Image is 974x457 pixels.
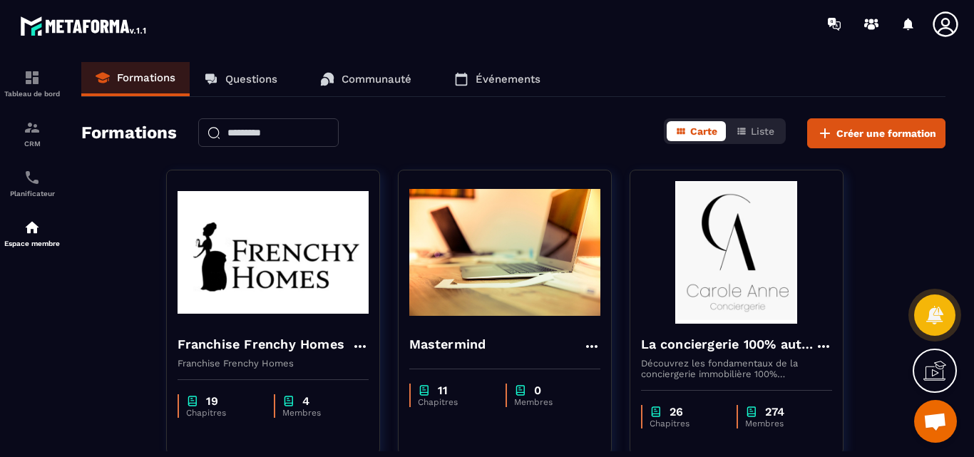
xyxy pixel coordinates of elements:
[178,181,369,324] img: formation-background
[282,394,295,408] img: chapter
[745,405,758,419] img: chapter
[641,181,832,324] img: formation-background
[4,240,61,247] p: Espace membre
[690,125,717,137] span: Carte
[914,400,957,443] a: Ouvrir le chat
[418,384,431,397] img: chapter
[342,73,411,86] p: Communauté
[81,118,177,148] h2: Formations
[641,358,832,379] p: Découvrez les fondamentaux de la conciergerie immobilière 100% automatisée. Cette formation est c...
[178,334,345,354] h4: Franchise Frenchy Homes
[476,73,540,86] p: Événements
[186,394,199,408] img: chapter
[514,384,527,397] img: chapter
[282,408,354,418] p: Membres
[225,73,277,86] p: Questions
[24,119,41,136] img: formation
[4,58,61,108] a: formationformationTableau de bord
[302,394,309,408] p: 4
[306,62,426,96] a: Communauté
[186,408,260,418] p: Chapitres
[514,397,586,407] p: Membres
[206,394,218,408] p: 19
[4,208,61,258] a: automationsautomationsEspace membre
[670,405,683,419] p: 26
[418,397,491,407] p: Chapitres
[20,13,148,38] img: logo
[190,62,292,96] a: Questions
[4,190,61,197] p: Planificateur
[807,118,945,148] button: Créer une formation
[727,121,783,141] button: Liste
[4,158,61,208] a: schedulerschedulerPlanificateur
[81,62,190,96] a: Formations
[24,219,41,236] img: automations
[836,126,936,140] span: Créer une formation
[650,405,662,419] img: chapter
[409,181,600,324] img: formation-background
[438,384,448,397] p: 11
[440,62,555,96] a: Événements
[751,125,774,137] span: Liste
[178,358,369,369] p: Franchise Frenchy Homes
[4,90,61,98] p: Tableau de bord
[641,334,815,354] h4: La conciergerie 100% automatisée
[117,71,175,84] p: Formations
[409,334,486,354] h4: Mastermind
[24,69,41,86] img: formation
[745,419,818,428] p: Membres
[667,121,726,141] button: Carte
[4,140,61,148] p: CRM
[4,108,61,158] a: formationformationCRM
[24,169,41,186] img: scheduler
[650,419,723,428] p: Chapitres
[765,405,784,419] p: 274
[534,384,541,397] p: 0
